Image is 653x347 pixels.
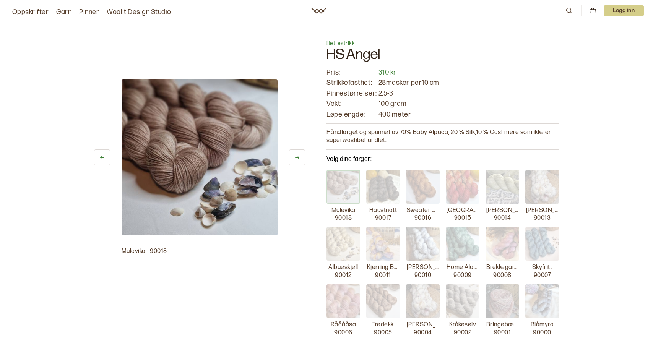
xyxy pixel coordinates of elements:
[378,110,559,119] p: 400 meter
[366,227,400,261] img: Kjerring Bråte
[486,207,518,215] p: [PERSON_NAME]
[366,170,400,204] img: Haustnatt
[326,78,377,87] p: Strikkefasthet:
[334,329,352,337] p: 90006
[326,227,360,261] img: Albueskjell
[326,110,377,119] p: Løpelengde:
[122,248,278,256] p: Mulevika - 90018
[326,47,559,68] h1: HS Angel
[486,227,519,261] img: Brekkegarden
[107,7,171,18] a: Woolit Design Studio
[414,272,431,280] p: 90010
[533,329,551,337] p: 90000
[447,264,479,272] p: Home Alone
[534,214,551,222] p: 90013
[486,284,519,318] img: Bringebæreng
[375,214,391,222] p: 90017
[374,329,392,337] p: 90005
[56,7,71,18] a: Garn
[414,214,431,222] p: 90016
[326,155,559,164] p: Velg dine farger:
[534,272,551,280] p: 90007
[326,40,355,47] span: Hettestrikk
[486,264,518,272] p: Brekkegarden
[453,272,471,280] p: 90009
[414,329,432,337] p: 90004
[486,321,518,329] p: Bringebæreng
[331,207,356,215] p: Mulevika
[525,284,559,318] img: Blåmyra
[369,207,397,215] p: Haustnatt
[378,99,559,108] p: 100 gram
[604,5,644,16] button: User dropdown
[378,89,559,98] p: 2,5 - 3
[493,272,511,280] p: 90008
[366,284,400,318] img: Tredekk
[446,284,479,318] img: Kråkesølv
[12,7,49,18] a: Oppskrifter
[526,207,558,215] p: [PERSON_NAME]
[407,264,439,272] p: [PERSON_NAME]
[326,89,377,98] p: Pinnestørrelser:
[79,7,99,18] a: Pinner
[446,227,479,261] img: Home Alone
[311,8,326,14] a: Woolit
[372,321,393,329] p: Tredekk
[406,227,440,261] img: Ellen
[604,5,644,16] p: Logg inn
[486,170,519,204] img: Olivia
[331,321,356,329] p: Rååååsa
[375,272,391,280] p: 90011
[407,321,439,329] p: [PERSON_NAME]
[335,214,352,222] p: 90018
[406,170,440,204] img: Sweater Weather
[122,79,278,235] img: Bilde av garn
[326,284,360,318] img: Rååååsa
[367,264,399,272] p: Kjerring Bråte
[494,214,511,222] p: 90014
[531,321,554,329] p: Blåmyra
[525,227,559,261] img: Skyfritt
[525,170,559,204] img: Kari
[449,321,476,329] p: Kråkesølv
[326,99,377,108] p: Vekt:
[447,207,479,215] p: [GEOGRAPHIC_DATA]
[378,78,559,87] p: 28 masker per 10 cm
[532,264,552,272] p: Skyfritt
[328,264,358,272] p: Albueskjell
[326,68,377,77] p: Pris:
[454,329,471,337] p: 90002
[454,214,471,222] p: 90015
[494,329,511,337] p: 90001
[406,284,440,318] img: Kari
[335,272,351,280] p: 90012
[326,170,360,204] img: Mulevika
[446,170,479,204] img: Elm Street
[326,129,559,145] p: Håndfarget og spunnet av 70% Baby Alpaca, 20 % Silk,10 % Cashmere som ikke er superwashbehandlet.
[378,68,559,77] p: 310 kr
[407,207,439,215] p: Sweater Weather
